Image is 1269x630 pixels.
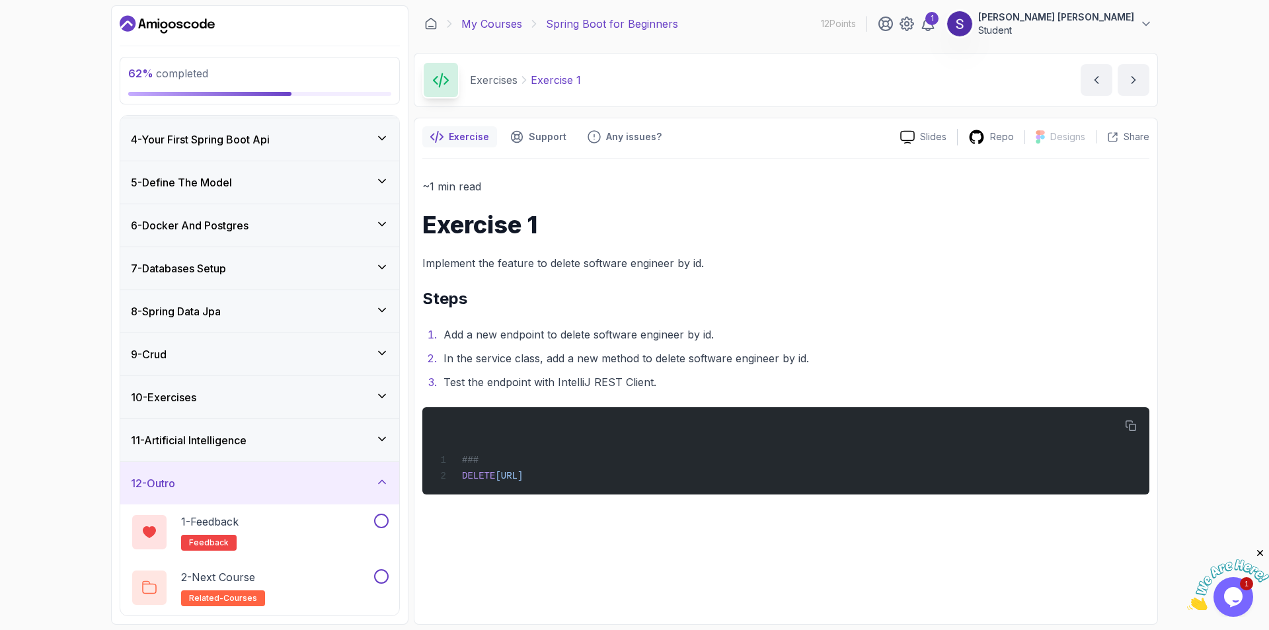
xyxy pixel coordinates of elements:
[131,569,389,606] button: 2-Next Courserelated-courses
[120,376,399,418] button: 10-Exercises
[462,455,479,465] span: ###
[978,24,1134,37] p: Student
[920,16,936,32] a: 1
[422,288,1149,309] h2: Steps
[189,537,229,548] span: feedback
[1118,64,1149,96] button: next content
[120,161,399,204] button: 5-Define The Model
[424,17,438,30] a: Dashboard
[821,17,856,30] p: 12 Points
[990,130,1014,143] p: Repo
[181,569,255,585] p: 2 - Next Course
[120,14,215,35] a: Dashboard
[1096,130,1149,143] button: Share
[422,212,1149,238] h1: Exercise 1
[422,126,497,147] button: notes button
[120,204,399,247] button: 6-Docker And Postgres
[890,130,957,144] a: Slides
[946,11,1153,37] button: user profile image[PERSON_NAME] [PERSON_NAME]Student
[131,175,232,190] h3: 5 - Define The Model
[1124,130,1149,143] p: Share
[1187,547,1269,610] iframe: chat widget
[1050,130,1085,143] p: Designs
[120,118,399,161] button: 4-Your First Spring Boot Api
[131,432,247,448] h3: 11 - Artificial Intelligence
[131,260,226,276] h3: 7 - Databases Setup
[131,132,270,147] h3: 4 - Your First Spring Boot Api
[920,130,946,143] p: Slides
[189,593,257,604] span: related-courses
[925,12,939,25] div: 1
[495,471,523,481] span: [URL]
[606,130,662,143] p: Any issues?
[422,254,1149,272] p: Implement the feature to delete software engineer by id.
[131,303,221,319] h3: 8 - Spring Data Jpa
[120,247,399,290] button: 7-Databases Setup
[120,462,399,504] button: 12-Outro
[440,325,1149,344] li: Add a new endpoint to delete software engineer by id.
[131,475,175,491] h3: 12 - Outro
[470,72,518,88] p: Exercises
[128,67,208,80] span: completed
[958,129,1024,145] a: Repo
[120,419,399,461] button: 11-Artificial Intelligence
[461,16,522,32] a: My Courses
[440,373,1149,391] li: Test the endpoint with IntelliJ REST Client.
[131,514,389,551] button: 1-Feedbackfeedback
[131,217,249,233] h3: 6 - Docker And Postgres
[502,126,574,147] button: Support button
[978,11,1134,24] p: [PERSON_NAME] [PERSON_NAME]
[462,471,495,481] span: DELETE
[1081,64,1112,96] button: previous content
[128,67,153,80] span: 62 %
[131,346,167,362] h3: 9 - Crud
[580,126,670,147] button: Feedback button
[131,389,196,405] h3: 10 - Exercises
[120,290,399,333] button: 8-Spring Data Jpa
[181,514,239,530] p: 1 - Feedback
[120,333,399,375] button: 9-Crud
[947,11,972,36] img: user profile image
[531,72,581,88] p: Exercise 1
[422,177,1149,196] p: ~1 min read
[449,130,489,143] p: Exercise
[546,16,678,32] p: Spring Boot for Beginners
[440,349,1149,368] li: In the service class, add a new method to delete software engineer by id.
[529,130,566,143] p: Support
